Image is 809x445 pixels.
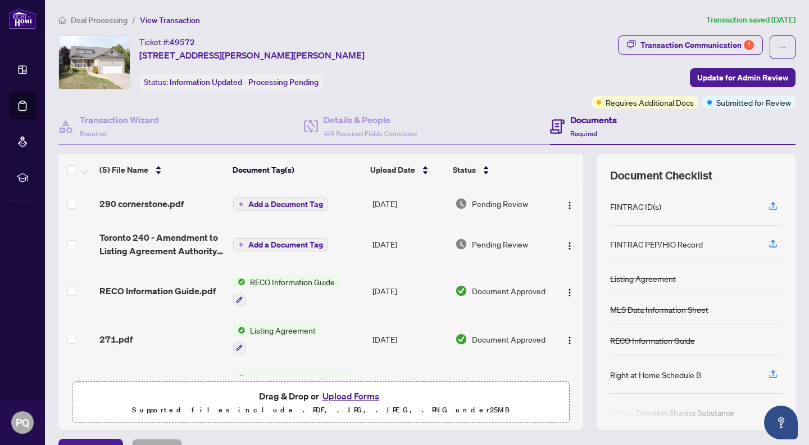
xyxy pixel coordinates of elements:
img: Document Status [455,333,467,345]
h4: Documents [570,113,617,127]
button: Status IconListing Agreement [233,324,320,354]
div: Status: [139,74,323,89]
div: Listing Agreement [610,272,676,285]
span: MLS Data Information Sheet [246,372,353,385]
button: Upload Forms [319,389,383,403]
img: Status Icon [233,372,246,385]
img: logo [9,8,36,29]
span: Requires Additional Docs [606,96,694,109]
span: plus [238,201,244,207]
img: Document Status [455,238,467,250]
div: Ticket #: [139,35,195,48]
img: IMG-N12353948_1.jpg [59,36,130,89]
div: MLS Data Information Sheet [610,303,708,316]
img: Status Icon [233,276,246,288]
button: Open asap [764,406,798,439]
span: Submitted for Review [716,96,791,109]
span: Add a Document Tag [248,200,323,208]
div: RECO Information Guide [610,334,695,347]
article: Transaction saved [DATE] [706,14,796,26]
div: FINTRAC ID(s) [610,200,661,213]
span: Document Checklist [610,168,712,183]
img: Logo [565,241,574,250]
span: 290 cornerstone.pdf [99,197,184,210]
span: plus [238,242,244,248]
img: Status Icon [233,324,246,336]
img: Document Status [455,285,467,297]
div: Transaction Communication [640,36,754,54]
div: FINTRAC PEP/HIO Record [610,238,703,250]
h4: Details & People [324,113,417,127]
li: / [132,14,135,26]
span: Document Approved [472,285,546,297]
span: RECO Information Guide [246,276,339,288]
button: Logo [561,235,579,253]
td: [DATE] [368,267,451,315]
button: Status IconRECO Information Guide [233,276,339,306]
span: Pending Review [472,238,528,250]
span: Document Approved [472,333,546,345]
span: 4/4 Required Fields Completed [324,129,417,138]
button: Add a Document Tag [233,238,328,251]
span: Information Updated - Processing Pending [170,77,319,87]
span: Drag & Drop orUpload FormsSupported files include .PDF, .JPG, .JPEG, .PNG under25MB [72,382,569,424]
span: 49572 [170,37,195,47]
div: 1 [744,40,754,50]
td: [DATE] [368,222,451,267]
button: Logo [561,195,579,213]
span: home [58,16,66,24]
th: Document Tag(s) [228,154,366,186]
span: Toronto 240 - Amendment to Listing Agreement Authority to Offer for Sale Price ChangeExtensionAme... [99,231,224,258]
span: Listing Agreement [246,324,320,336]
span: Required [570,129,597,138]
button: Add a Document Tag [233,237,328,252]
span: Pending Review [472,197,528,210]
button: Update for Admin Review [690,68,796,87]
div: Right at Home Schedule B [610,368,701,381]
span: Deal Processing [71,15,128,25]
img: Document Status [455,197,467,210]
button: Status IconMLS Data Information Sheet [233,372,353,403]
h4: Transaction Wizard [80,113,159,127]
img: Logo [565,288,574,297]
td: [DATE] [368,363,451,412]
span: PQ [16,415,29,430]
span: RECO Information Guide.pdf [99,284,216,298]
button: Transaction Communication1 [618,35,763,55]
span: (5) File Name [99,164,148,176]
span: [STREET_ADDRESS][PERSON_NAME][PERSON_NAME] [139,48,365,62]
th: (5) File Name [95,154,228,186]
p: Supported files include .PDF, .JPG, .JPEG, .PNG under 25 MB [79,403,562,417]
span: Drag & Drop or [259,389,383,403]
button: Logo [561,282,579,300]
span: Upload Date [370,164,415,176]
span: View Transaction [140,15,200,25]
span: 271.pdf [99,332,133,346]
img: Logo [565,336,574,345]
td: [DATE] [368,186,451,222]
th: Upload Date [366,154,448,186]
span: ellipsis [779,43,787,51]
button: Add a Document Tag [233,197,328,211]
img: Logo [565,201,574,210]
span: Status [453,164,476,176]
span: Add a Document Tag [248,241,323,249]
th: Status [448,154,551,186]
span: Required [80,129,107,138]
button: Logo [561,330,579,348]
span: Update for Admin Review [697,69,788,87]
td: [DATE] [368,315,451,363]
